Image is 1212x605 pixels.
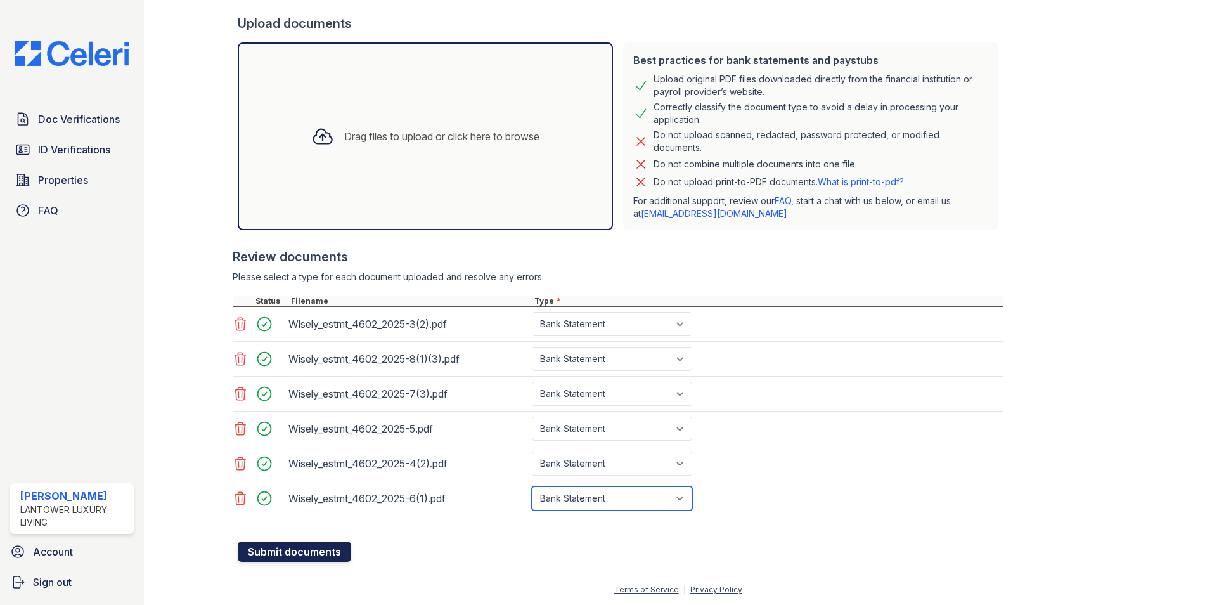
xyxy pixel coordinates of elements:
div: Status [253,296,288,306]
div: Correctly classify the document type to avoid a delay in processing your application. [654,101,988,126]
div: Wisely_estmt_4602_2025-8(1)(3).pdf [288,349,527,369]
span: Properties [38,172,88,188]
div: Filename [288,296,532,306]
div: Wisely_estmt_4602_2025-3(2).pdf [288,314,527,334]
div: | [683,585,686,594]
p: For additional support, review our , start a chat with us below, or email us at [633,195,988,220]
span: FAQ [38,203,58,218]
a: Sign out [5,569,139,595]
div: Please select a type for each document uploaded and resolve any errors. [233,271,1003,283]
div: Review documents [233,248,1003,266]
a: FAQ [10,198,134,223]
a: Properties [10,167,134,193]
span: Sign out [33,575,72,590]
div: Wisely_estmt_4602_2025-7(3).pdf [288,384,527,404]
a: Privacy Policy [690,585,742,594]
a: Doc Verifications [10,107,134,132]
div: Wisely_estmt_4602_2025-4(2).pdf [288,453,527,474]
div: Do not combine multiple documents into one file. [654,157,857,172]
a: [EMAIL_ADDRESS][DOMAIN_NAME] [641,208,787,219]
span: ID Verifications [38,142,110,157]
div: Wisely_estmt_4602_2025-6(1).pdf [288,488,527,509]
p: Do not upload print-to-PDF documents. [654,176,904,188]
div: Type [532,296,1003,306]
button: Submit documents [238,542,351,562]
div: Best practices for bank statements and paystubs [633,53,988,68]
a: FAQ [775,195,791,206]
a: Account [5,539,139,564]
a: ID Verifications [10,137,134,162]
img: CE_Logo_Blue-a8612792a0a2168367f1c8372b55b34899dd931a85d93a1a3d3e32e68fde9ad4.png [5,41,139,66]
span: Account [33,544,73,559]
div: Do not upload scanned, redacted, password protected, or modified documents. [654,129,988,154]
a: What is print-to-pdf? [818,176,904,187]
span: Doc Verifications [38,112,120,127]
div: Wisely_estmt_4602_2025-5.pdf [288,419,527,439]
div: Upload original PDF files downloaded directly from the financial institution or payroll provider’... [654,73,988,98]
div: Drag files to upload or click here to browse [344,129,539,144]
a: Terms of Service [614,585,679,594]
div: [PERSON_NAME] [20,488,129,504]
div: Lantower Luxury Living [20,504,129,529]
div: Upload documents [238,15,1003,32]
